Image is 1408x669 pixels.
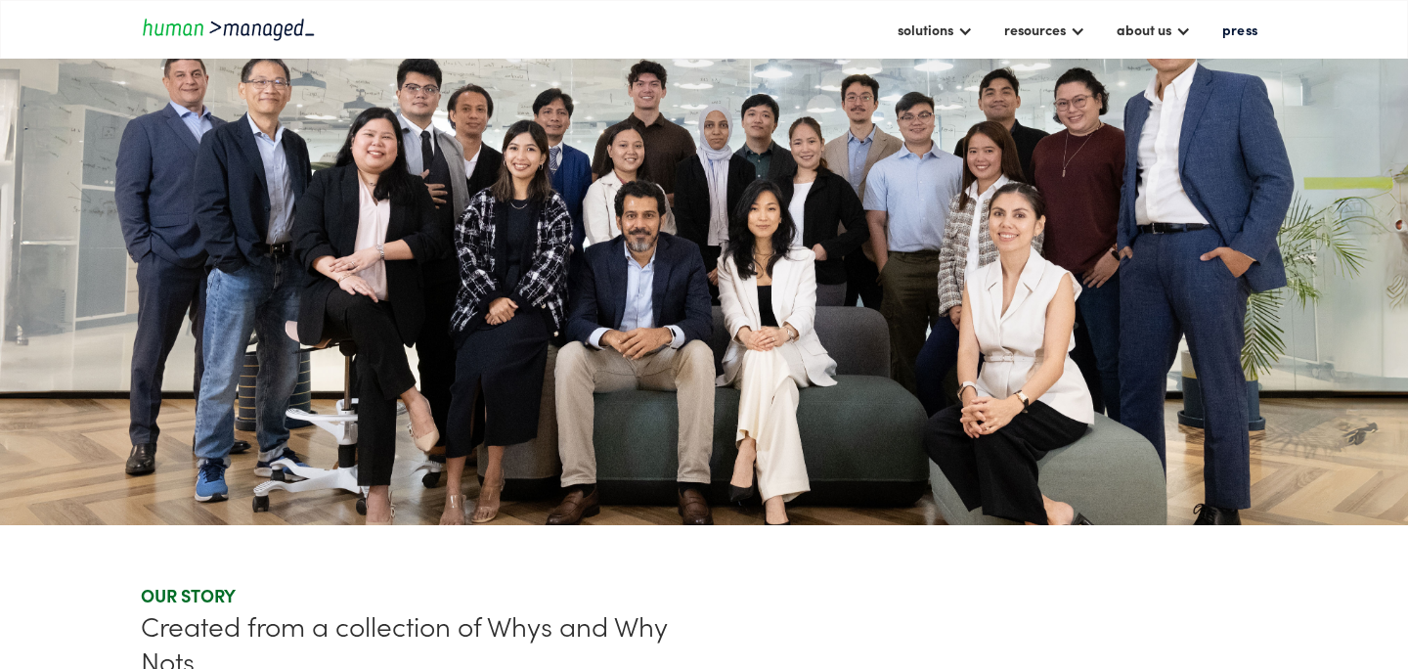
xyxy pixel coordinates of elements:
[898,18,953,41] div: solutions
[1004,18,1066,41] div: resources
[888,13,983,46] div: solutions
[1107,13,1201,46] div: about us
[994,13,1095,46] div: resources
[141,584,688,607] div: Our Story
[1117,18,1171,41] div: about us
[1212,13,1267,46] a: press
[141,16,317,42] a: home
